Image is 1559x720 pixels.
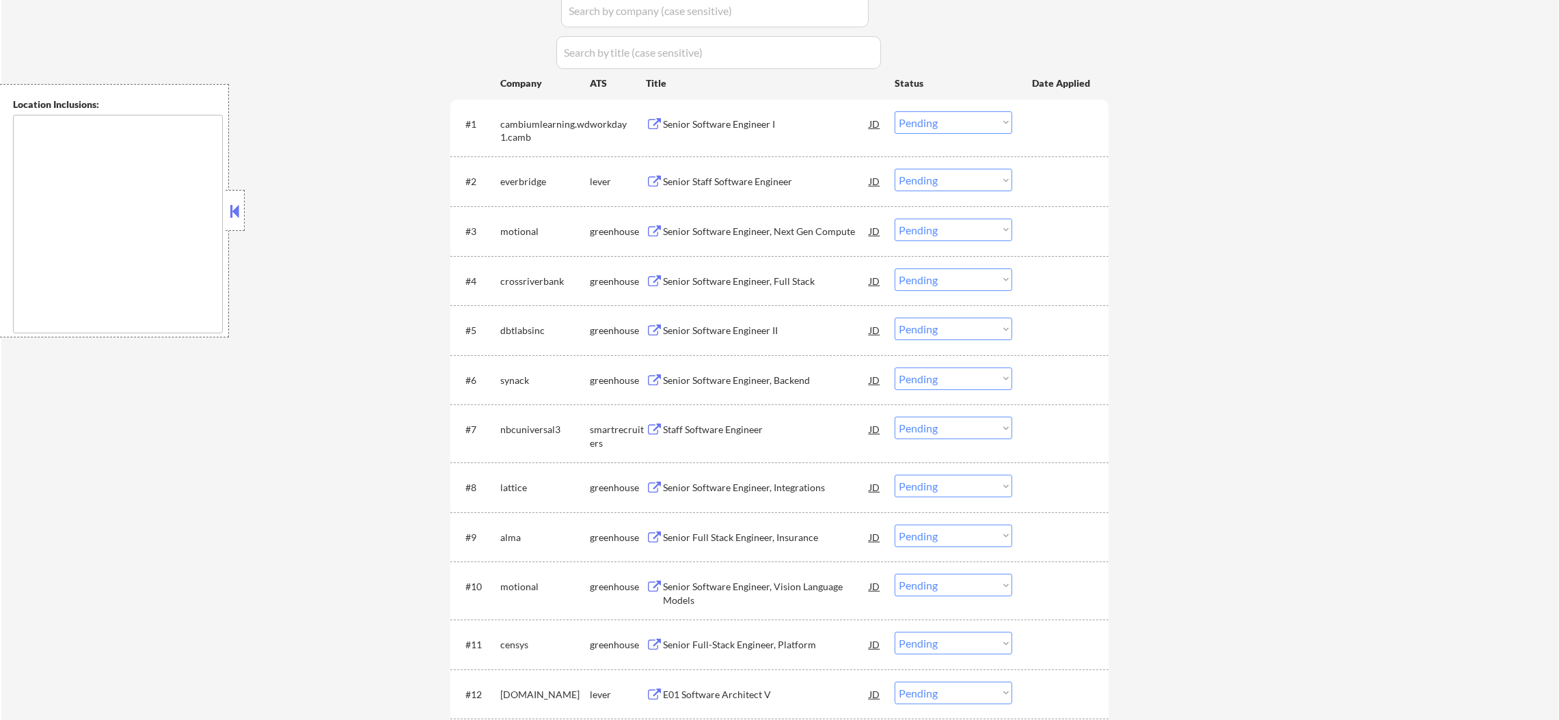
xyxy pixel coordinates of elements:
[465,117,489,131] div: #1
[590,117,646,131] div: workday
[895,70,1012,95] div: Status
[868,169,882,193] div: JD
[590,374,646,387] div: greenhouse
[663,175,869,189] div: Senior Staff Software Engineer
[590,531,646,544] div: greenhouse
[590,225,646,238] div: greenhouse
[868,632,882,656] div: JD
[500,531,590,544] div: alma
[590,324,646,337] div: greenhouse
[868,111,882,136] div: JD
[663,117,869,131] div: Senior Software Engineer I
[500,77,590,90] div: Company
[465,324,489,337] div: #5
[590,638,646,652] div: greenhouse
[590,481,646,495] div: greenhouse
[500,324,590,337] div: dbtlabsinc
[868,475,882,499] div: JD
[663,374,869,387] div: Senior Software Engineer, Backend
[465,275,489,288] div: #4
[868,368,882,392] div: JD
[590,77,646,90] div: ATS
[663,423,869,437] div: Staff Software Engineer
[500,580,590,594] div: motional
[868,417,882,441] div: JD
[465,688,489,702] div: #12
[465,580,489,594] div: #10
[663,481,869,495] div: Senior Software Engineer, Integrations
[590,175,646,189] div: lever
[465,481,489,495] div: #8
[868,318,882,342] div: JD
[500,117,590,144] div: cambiumlearning.wd1.camb
[500,275,590,288] div: crossriverbank
[663,580,869,607] div: Senior Software Engineer, Vision Language Models
[868,268,882,293] div: JD
[868,525,882,549] div: JD
[556,36,881,69] input: Search by title (case sensitive)
[13,98,223,111] div: Location Inclusions:
[663,225,869,238] div: Senior Software Engineer, Next Gen Compute
[1032,77,1092,90] div: Date Applied
[465,638,489,652] div: #11
[465,531,489,544] div: #9
[465,225,489,238] div: #3
[500,374,590,387] div: synack
[465,374,489,387] div: #6
[868,219,882,243] div: JD
[590,580,646,594] div: greenhouse
[590,423,646,449] div: smartrecruiters
[500,225,590,238] div: motional
[500,638,590,652] div: censys
[590,688,646,702] div: lever
[465,423,489,437] div: #7
[868,574,882,598] div: JD
[500,175,590,189] div: everbridge
[590,275,646,288] div: greenhouse
[500,481,590,495] div: lattice
[663,638,869,652] div: Senior Full-Stack Engineer, Platform
[465,175,489,189] div: #2
[500,423,590,437] div: nbcuniversal3
[663,531,869,544] div: Senior Full Stack Engineer, Insurance
[663,275,869,288] div: Senior Software Engineer, Full Stack
[868,682,882,706] div: JD
[663,324,869,337] div: Senior Software Engineer II
[663,688,869,702] div: E01 Software Architect V
[646,77,882,90] div: Title
[500,688,590,702] div: [DOMAIN_NAME]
